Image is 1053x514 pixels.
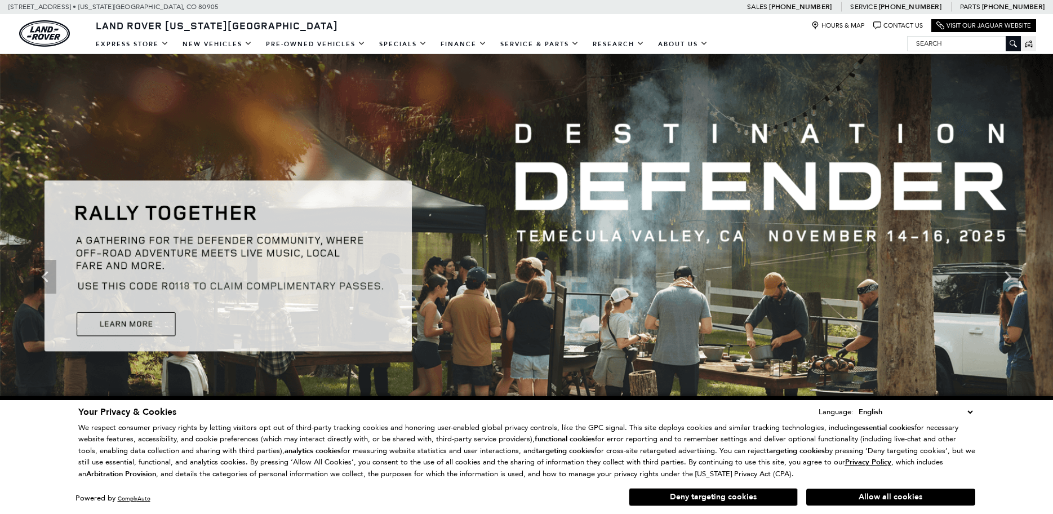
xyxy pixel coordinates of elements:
[845,457,891,467] u: Privacy Policy
[766,446,825,456] strong: targeting cookies
[811,21,865,30] a: Hours & Map
[819,408,854,415] div: Language:
[806,489,975,506] button: Allow all cookies
[285,446,341,456] strong: analytics cookies
[19,20,70,47] a: land-rover
[89,34,176,54] a: EXPRESS STORE
[86,469,156,479] strong: Arbitration Provision
[34,260,56,294] div: Previous
[8,3,219,11] a: [STREET_ADDRESS] • [US_STATE][GEOGRAPHIC_DATA], CO 80905
[78,406,176,418] span: Your Privacy & Cookies
[879,2,941,11] a: [PHONE_NUMBER]
[96,19,338,32] span: Land Rover [US_STATE][GEOGRAPHIC_DATA]
[89,19,345,32] a: Land Rover [US_STATE][GEOGRAPHIC_DATA]
[858,423,914,433] strong: essential cookies
[75,495,150,502] div: Powered by
[856,406,975,418] select: Language Select
[769,2,832,11] a: [PHONE_NUMBER]
[536,446,594,456] strong: targeting cookies
[908,37,1020,50] input: Search
[535,434,595,444] strong: functional cookies
[176,34,259,54] a: New Vehicles
[850,3,877,11] span: Service
[960,3,980,11] span: Parts
[586,34,651,54] a: Research
[997,260,1019,294] div: Next
[434,34,494,54] a: Finance
[651,34,715,54] a: About Us
[259,34,372,54] a: Pre-Owned Vehicles
[118,495,150,502] a: ComplyAuto
[747,3,767,11] span: Sales
[19,20,70,47] img: Land Rover
[845,458,891,466] a: Privacy Policy
[982,2,1045,11] a: [PHONE_NUMBER]
[89,34,715,54] nav: Main Navigation
[78,422,975,480] p: We respect consumer privacy rights by letting visitors opt out of third-party tracking cookies an...
[629,488,798,506] button: Deny targeting cookies
[494,34,586,54] a: Service & Parts
[873,21,923,30] a: Contact Us
[936,21,1031,30] a: Visit Our Jaguar Website
[372,34,434,54] a: Specials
